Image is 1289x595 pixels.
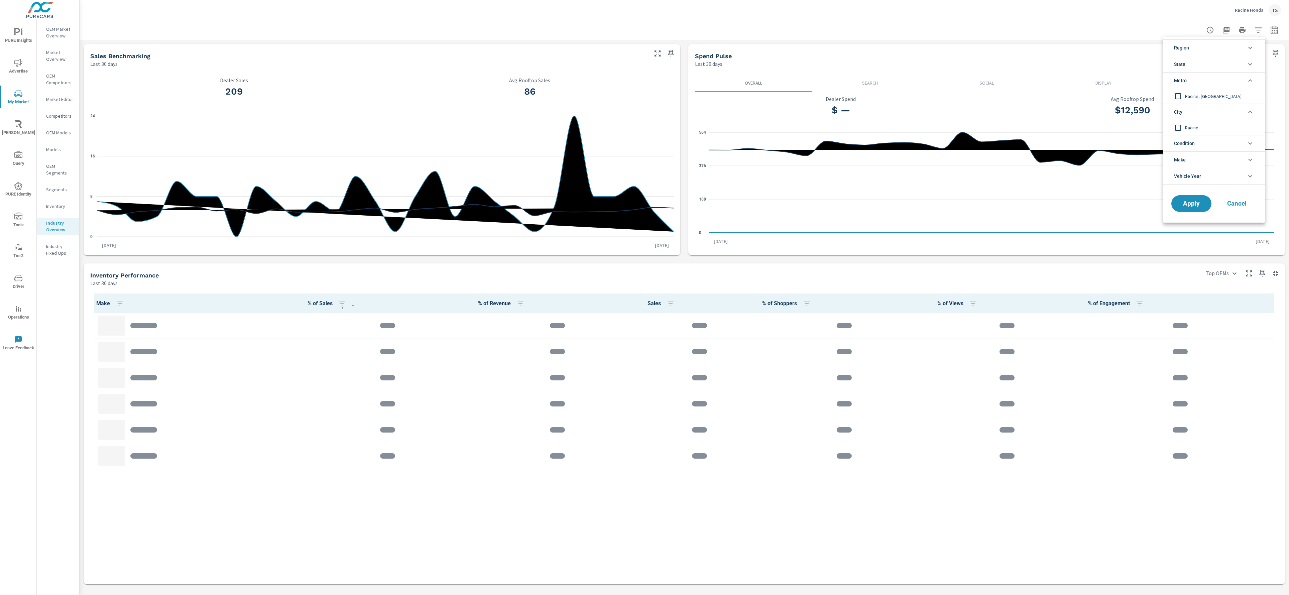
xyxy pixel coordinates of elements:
[1217,195,1257,212] button: Cancel
[1178,201,1205,207] span: Apply
[1163,120,1264,135] div: Racine
[1174,56,1185,72] span: State
[1174,168,1201,184] span: Vehicle Year
[1171,195,1211,212] button: Apply
[1174,135,1195,151] span: Condition
[1185,124,1258,132] span: Racine
[1185,92,1258,100] span: Racine, [GEOGRAPHIC_DATA]
[1163,37,1265,187] ul: filter options
[1174,73,1187,89] span: Metro
[1174,40,1189,56] span: Region
[1163,89,1264,104] div: Racine, [GEOGRAPHIC_DATA]
[1174,152,1186,168] span: Make
[1223,201,1250,207] span: Cancel
[1174,104,1182,120] span: City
